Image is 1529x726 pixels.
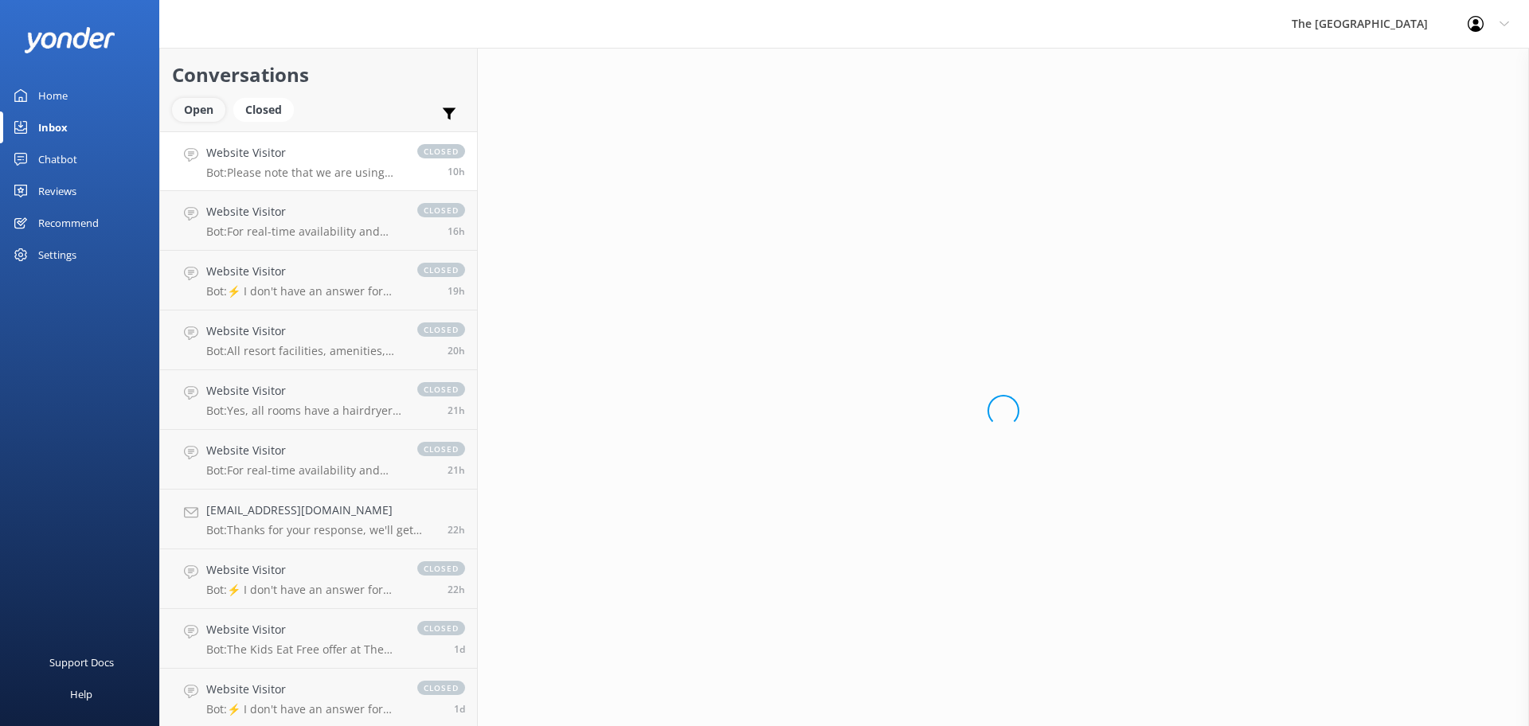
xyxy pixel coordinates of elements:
[172,98,225,122] div: Open
[206,681,401,698] h4: Website Visitor
[24,27,115,53] img: yonder-white-logo.png
[448,224,465,238] span: Aug 19 2025 06:14pm (UTC -10:00) Pacific/Honolulu
[417,144,465,158] span: closed
[160,609,477,669] a: Website VisitorBot:The Kids Eat Free offer at The [GEOGRAPHIC_DATA] is for children aged [DEMOGRA...
[448,463,465,477] span: Aug 19 2025 12:59pm (UTC -10:00) Pacific/Honolulu
[417,203,465,217] span: closed
[448,165,465,178] span: Aug 20 2025 12:26am (UTC -10:00) Pacific/Honolulu
[417,681,465,695] span: closed
[448,284,465,298] span: Aug 19 2025 03:15pm (UTC -10:00) Pacific/Honolulu
[417,263,465,277] span: closed
[172,100,233,118] a: Open
[206,702,401,716] p: Bot: ⚡ I don't have an answer for that in my knowledge base. Please try and rephrase your questio...
[160,310,477,370] a: Website VisitorBot:All resort facilities, amenities, and services, including the restaurant, are ...
[206,404,401,418] p: Bot: Yes, all rooms have a hairdryer in them.
[160,549,477,609] a: Website VisitorBot:⚡ I don't have an answer for that in my knowledge base. Please try and rephras...
[160,251,477,310] a: Website VisitorBot:⚡ I don't have an answer for that in my knowledge base. Please try and rephras...
[206,621,401,638] h4: Website Visitor
[206,463,401,478] p: Bot: For real-time availability and prices for a 2-bedroom accommodation, please visit [URL][DOMA...
[233,98,294,122] div: Closed
[448,523,465,537] span: Aug 19 2025 12:43pm (UTC -10:00) Pacific/Honolulu
[206,382,401,400] h4: Website Visitor
[206,561,401,579] h4: Website Visitor
[417,322,465,337] span: closed
[172,60,465,90] h2: Conversations
[160,490,477,549] a: [EMAIL_ADDRESS][DOMAIN_NAME]Bot:Thanks for your response, we'll get back to you as soon as we can...
[454,702,465,716] span: Aug 18 2025 11:34pm (UTC -10:00) Pacific/Honolulu
[448,344,465,357] span: Aug 19 2025 02:28pm (UTC -10:00) Pacific/Honolulu
[38,80,68,111] div: Home
[160,370,477,430] a: Website VisitorBot:Yes, all rooms have a hairdryer in them.closed21h
[160,131,477,191] a: Website VisitorBot:Please note that we are using dynamic pricing. This makes our rates change fro...
[38,111,68,143] div: Inbox
[160,430,477,490] a: Website VisitorBot:For real-time availability and prices for a 2-bedroom accommodation, please vi...
[206,344,401,358] p: Bot: All resort facilities, amenities, and services, including the restaurant, are reserved exclu...
[206,263,401,280] h4: Website Visitor
[38,175,76,207] div: Reviews
[38,143,77,175] div: Chatbot
[206,583,401,597] p: Bot: ⚡ I don't have an answer for that in my knowledge base. Please try and rephrase your questio...
[206,203,401,221] h4: Website Visitor
[38,207,99,239] div: Recommend
[206,442,401,459] h4: Website Visitor
[448,404,465,417] span: Aug 19 2025 01:27pm (UTC -10:00) Pacific/Honolulu
[417,561,465,576] span: closed
[70,678,92,710] div: Help
[417,382,465,396] span: closed
[206,284,401,299] p: Bot: ⚡ I don't have an answer for that in my knowledge base. Please try and rephrase your questio...
[206,322,401,340] h4: Website Visitor
[49,646,114,678] div: Support Docs
[206,502,436,519] h4: [EMAIL_ADDRESS][DOMAIN_NAME]
[206,523,436,537] p: Bot: Thanks for your response, we'll get back to you as soon as we can during opening hours.
[233,100,302,118] a: Closed
[160,191,477,251] a: Website VisitorBot:For real-time availability and prices, please visit [URL][DOMAIN_NAME].closed16h
[417,621,465,635] span: closed
[454,642,465,656] span: Aug 19 2025 01:34am (UTC -10:00) Pacific/Honolulu
[206,144,401,162] h4: Website Visitor
[206,642,401,657] p: Bot: The Kids Eat Free offer at The [GEOGRAPHIC_DATA] is for children aged [DEMOGRAPHIC_DATA] and...
[448,583,465,596] span: Aug 19 2025 11:58am (UTC -10:00) Pacific/Honolulu
[417,442,465,456] span: closed
[38,239,76,271] div: Settings
[206,166,401,180] p: Bot: Please note that we are using dynamic pricing. This makes our rates change from time to time...
[206,224,401,239] p: Bot: For real-time availability and prices, please visit [URL][DOMAIN_NAME].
